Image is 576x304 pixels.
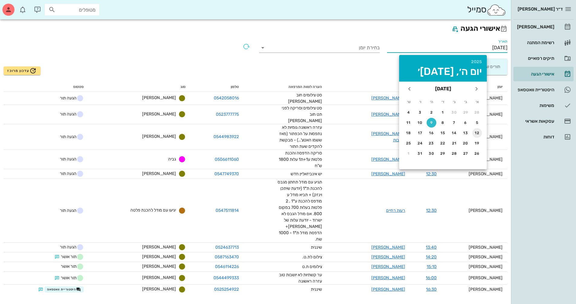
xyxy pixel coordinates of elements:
[461,121,470,125] div: 6
[438,131,448,135] div: 15
[438,110,448,115] div: 1
[513,114,574,128] a: עסקאות אשראי
[487,4,506,16] img: SmileCloud logo
[404,138,414,148] button: 25
[438,97,448,107] th: ד׳
[438,118,448,128] button: 8
[404,83,415,94] button: חודש הבא
[472,141,482,145] div: 19
[426,254,437,260] a: 14:20
[450,138,459,148] button: 21
[513,51,574,66] a: תיקים רפואיים
[516,134,554,139] div: דוחות
[4,82,89,92] th: סטטוס
[371,95,405,101] a: [PERSON_NAME]
[426,171,437,176] a: 12:30
[461,141,470,145] div: 20
[415,138,425,148] button: 24
[446,264,503,270] div: [PERSON_NAME]
[427,138,436,148] button: 23
[438,108,448,117] button: 1
[259,43,380,53] div: בחירת יומן
[404,141,414,145] div: 25
[427,264,437,269] a: 15:10
[404,60,482,64] div: 2025
[404,121,414,125] div: 11
[518,6,563,12] span: ד״ר [PERSON_NAME]
[513,130,574,144] a: דוחות
[181,85,186,89] span: סוג
[415,108,425,117] button: 3
[516,24,554,29] div: [PERSON_NAME]
[427,108,436,117] button: 2
[190,82,243,92] th: טלפון
[142,95,176,100] span: [PERSON_NAME]
[516,40,554,45] div: רשימת המתנה
[142,112,176,117] span: [PERSON_NAME]
[426,287,437,292] a: 16:30
[404,128,414,138] button: 18
[472,151,482,156] div: 26
[427,131,436,135] div: 16
[371,275,405,280] a: [PERSON_NAME]
[446,244,503,251] div: [PERSON_NAME]
[130,208,176,213] span: יגיעו עם מודל להכנת פלטה
[498,39,508,44] label: תאריך
[427,121,436,125] div: 9
[277,264,322,270] div: צילומים ת.ט
[386,208,405,213] a: רעות רחיים
[54,170,84,177] span: הגעה תור
[438,138,448,148] button: 22
[142,286,176,292] span: [PERSON_NAME]
[54,111,84,118] span: הגעה תור
[438,149,448,158] button: 29
[427,151,436,156] div: 30
[450,110,459,115] div: 30
[371,131,405,143] a: [PERSON_NAME] רחובות
[427,128,436,138] button: 16
[497,85,503,89] span: יומן
[516,72,554,76] div: אישורי הגעה
[438,121,448,125] div: 8
[450,118,459,128] button: 7
[142,244,176,250] span: [PERSON_NAME]
[472,131,482,135] div: 12
[472,149,482,158] button: 26
[142,264,176,269] span: [PERSON_NAME]
[446,275,503,281] div: [PERSON_NAME]
[4,66,41,75] button: עדכון מרוכז
[415,128,425,138] button: 17
[371,287,405,292] a: [PERSON_NAME]
[215,264,239,269] a: 0546114226
[427,118,436,128] button: 9
[461,131,470,135] div: 13
[516,119,554,124] div: עסקאות אשראי
[277,105,322,124] div: סט צילומים וסריקה לפני תט חוב [PERSON_NAME]
[231,85,239,89] span: טלפון
[277,150,322,169] div: סריקה הדפסה והכנת פלטות ע1+ת1 עלות 1800 ש"ח
[214,95,239,101] a: 0542058016
[433,83,454,95] button: [DATE]
[404,149,414,158] button: 1
[277,272,322,284] div: ער קשתיות לא יושבות טוב עזרה ראשונה
[214,287,239,292] a: 0525254922
[472,97,483,107] th: א׳
[461,151,470,156] div: 27
[404,108,414,117] button: 4
[472,110,482,115] div: 28
[438,141,448,145] div: 22
[215,254,239,260] a: 0587163470
[371,157,405,162] a: [PERSON_NAME]
[461,108,470,117] button: 29
[513,67,574,81] a: אישורי הגעה
[47,287,81,292] span: היסטוריית וואטסאפ
[460,97,471,107] th: ב׳
[404,151,414,156] div: 1
[216,112,239,117] a: 0523777775
[438,151,448,156] div: 29
[472,121,482,125] div: 5
[54,244,84,251] span: הגעה תור
[415,151,425,156] div: 31
[404,110,414,115] div: 4
[54,156,84,163] span: הגעה תור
